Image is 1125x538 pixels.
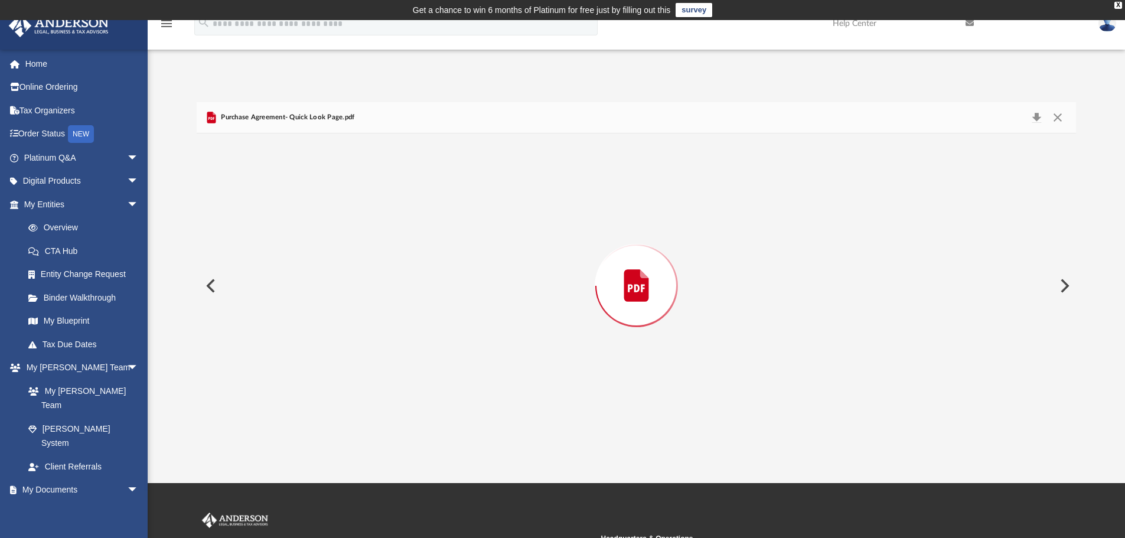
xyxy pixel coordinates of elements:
a: Order StatusNEW [8,122,156,146]
div: Get a chance to win 6 months of Platinum for free just by filling out this [413,3,671,17]
a: My Documentsarrow_drop_down [8,478,151,502]
a: My [PERSON_NAME] Team [17,379,145,417]
div: NEW [68,125,94,143]
button: Download [1026,109,1047,126]
a: survey [676,3,712,17]
span: Purchase Agreement- Quick Look Page.pdf [219,112,355,123]
img: Anderson Advisors Platinum Portal [200,513,270,528]
button: Next File [1051,269,1077,302]
a: CTA Hub [17,239,156,263]
a: Digital Productsarrow_drop_down [8,169,156,193]
a: Binder Walkthrough [17,286,156,309]
a: [PERSON_NAME] System [17,417,151,455]
a: Tax Due Dates [17,332,156,356]
a: Platinum Q&Aarrow_drop_down [8,146,156,169]
a: Online Ordering [8,76,156,99]
a: Tax Organizers [8,99,156,122]
img: Anderson Advisors Platinum Portal [5,14,112,37]
i: search [197,16,210,29]
span: arrow_drop_down [127,193,151,217]
span: arrow_drop_down [127,356,151,380]
span: arrow_drop_down [127,146,151,170]
span: arrow_drop_down [127,169,151,194]
a: My [PERSON_NAME] Teamarrow_drop_down [8,356,151,380]
i: menu [159,17,174,31]
span: arrow_drop_down [127,478,151,503]
a: menu [159,22,174,31]
a: Entity Change Request [17,263,156,286]
a: My Blueprint [17,309,151,333]
a: Home [8,52,156,76]
button: Previous File [197,269,223,302]
a: Overview [17,216,156,240]
button: Close [1047,109,1068,126]
div: Preview [197,102,1077,438]
a: Client Referrals [17,455,151,478]
div: close [1114,2,1122,9]
a: My Entitiesarrow_drop_down [8,193,156,216]
img: User Pic [1098,15,1116,32]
